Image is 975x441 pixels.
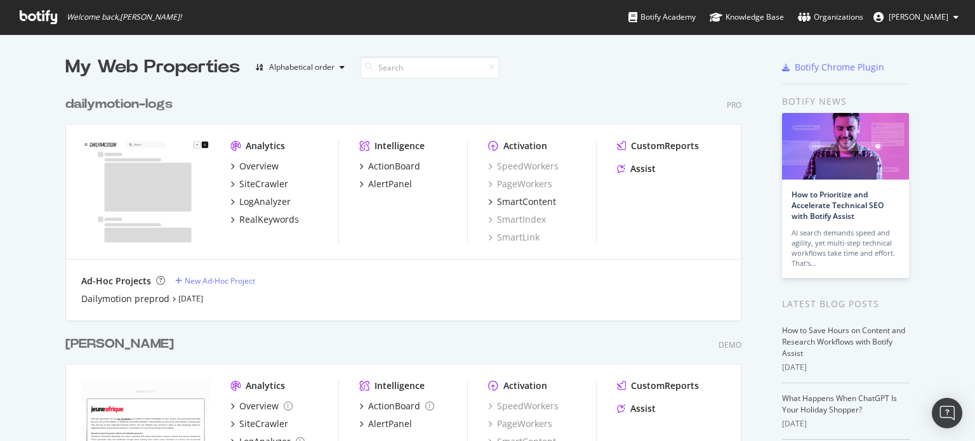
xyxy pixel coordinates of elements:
a: AlertPanel [359,178,412,190]
a: SiteCrawler [230,178,288,190]
a: SmartIndex [488,213,546,226]
a: [PERSON_NAME] [65,335,179,353]
button: [PERSON_NAME] [863,7,969,27]
a: SmartContent [488,195,556,208]
div: AlertPanel [368,178,412,190]
a: Assist [617,402,656,415]
div: Demo [719,339,741,350]
a: CustomReports [617,140,699,152]
span: Welcome back, [PERSON_NAME] ! [67,12,182,22]
div: Intelligence [375,379,425,392]
div: ActionBoard [368,400,420,412]
a: What Happens When ChatGPT Is Your Holiday Shopper? [782,393,897,415]
div: Activation [503,140,547,152]
a: Dailymotion preprod [81,293,169,305]
div: RealKeywords [239,213,299,226]
a: ActionBoard [359,160,420,173]
a: Assist [617,162,656,175]
div: AI search demands speed and agility, yet multi-step technical workflows take time and effort. Tha... [792,228,899,268]
a: New Ad-Hoc Project [175,275,255,286]
div: Assist [630,162,656,175]
div: Alphabetical order [269,63,335,71]
div: ActionBoard [368,160,420,173]
a: LogAnalyzer [230,195,291,208]
div: [DATE] [782,418,910,430]
a: Botify Chrome Plugin [782,61,884,74]
div: SmartContent [497,195,556,208]
a: dailymotion-logs [65,95,178,114]
a: AlertPanel [359,418,412,430]
div: Analytics [246,379,285,392]
div: Botify news [782,95,910,109]
div: Open Intercom Messenger [932,398,962,428]
div: Latest Blog Posts [782,297,910,311]
div: Botify Chrome Plugin [795,61,884,74]
a: ActionBoard [359,400,434,412]
div: LogAnalyzer [239,195,291,208]
div: CustomReports [631,379,699,392]
a: SmartLink [488,231,540,244]
a: Overview [230,400,293,412]
div: SiteCrawler [239,418,288,430]
div: Botify Academy [628,11,696,23]
a: CustomReports [617,379,699,392]
input: Search [360,56,500,79]
div: Ad-Hoc Projects [81,275,151,287]
div: Organizations [798,11,863,23]
div: New Ad-Hoc Project [185,275,255,286]
div: AlertPanel [368,418,412,430]
div: dailymotion-logs [65,95,173,114]
div: My Web Properties [65,55,240,80]
a: RealKeywords [230,213,299,226]
div: [DATE] [782,362,910,373]
div: [PERSON_NAME] [65,335,174,353]
div: Overview [239,160,279,173]
a: How to Save Hours on Content and Research Workflows with Botify Assist [782,325,905,359]
a: PageWorkers [488,178,552,190]
div: Pro [727,100,741,110]
img: How to Prioritize and Accelerate Technical SEO with Botify Assist [782,113,909,180]
div: Analytics [246,140,285,152]
a: [DATE] [178,293,203,304]
div: CustomReports [631,140,699,152]
a: Overview [230,160,279,173]
div: Assist [630,402,656,415]
span: frederic Devigne [889,11,948,22]
img: www.dailymotion.com [81,140,210,242]
a: SpeedWorkers [488,400,559,412]
div: Activation [503,379,547,392]
button: Alphabetical order [250,57,350,77]
div: Overview [239,400,279,412]
div: Knowledge Base [710,11,784,23]
a: PageWorkers [488,418,552,430]
div: SiteCrawler [239,178,288,190]
a: SpeedWorkers [488,160,559,173]
a: SiteCrawler [230,418,288,430]
div: Intelligence [375,140,425,152]
a: How to Prioritize and Accelerate Technical SEO with Botify Assist [792,189,884,221]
